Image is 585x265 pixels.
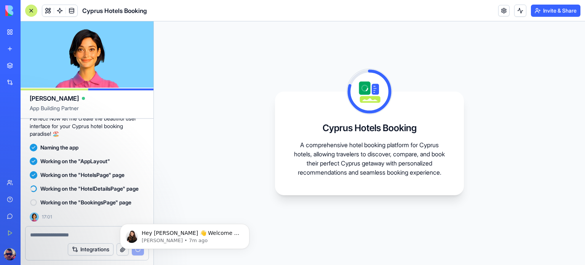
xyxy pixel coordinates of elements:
iframe: Intercom notifications message [109,208,261,261]
span: Working on the "BookingsPage" page [40,199,131,206]
span: Naming the app [40,144,78,151]
span: Working on the "HotelDetailsPage" page [40,185,139,193]
p: A comprehensive hotel booking platform for Cyprus hotels, allowing travelers to discover, compare... [293,140,446,177]
span: App Building Partner [30,104,144,118]
p: Perfect! Now let me create the beautiful user interface for your Cyprus hotel booking paradise! 🏖️ [30,115,144,138]
span: Working on the "HotelsPage" page [40,171,125,179]
span: 17:01 [42,214,52,220]
button: Integrations [68,243,113,255]
img: Ella_00000_wcx2te.png [30,212,39,222]
span: [PERSON_NAME] [30,94,79,103]
button: Invite & Share [531,5,580,17]
span: Cyprus Hotels Booking [82,6,147,15]
h3: Cyprus Hotels Booking [323,122,417,134]
img: ACg8ocIlardgOaWwGHfO21vma6iNRdiwWvinhlb8Ahbqq6O7CvEigU_J_w=s96-c [4,248,16,260]
span: Working on the "AppLayout" [40,157,110,165]
img: logo [5,5,53,16]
